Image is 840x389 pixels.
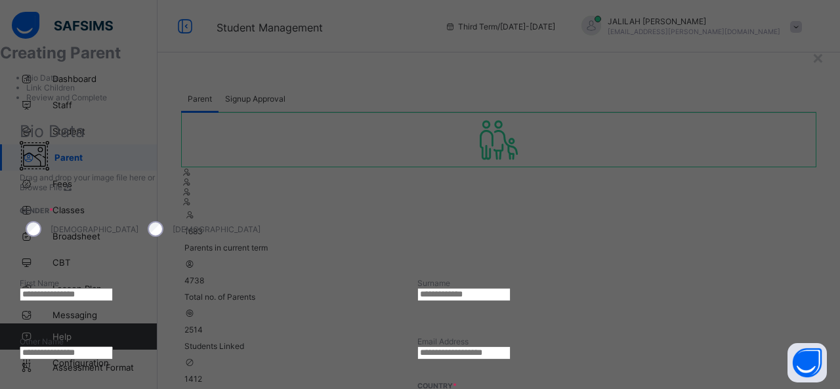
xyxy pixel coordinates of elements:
[26,73,58,83] span: Bio Data
[20,207,411,215] span: Gender
[417,278,450,288] label: Surname
[26,83,75,92] span: Link Children
[20,141,818,192] div: Drag and drop your image file here orBrowse File
[20,173,155,182] span: Drag and drop your image file here or
[787,343,827,382] button: Open asap
[173,224,261,234] label: [DEMOGRAPHIC_DATA]
[812,46,824,68] div: ×
[20,121,85,141] span: Bio Data
[417,337,469,346] label: Email Address
[26,92,107,102] span: Review and Complete
[20,182,62,192] span: Browse File
[51,224,138,234] label: [DEMOGRAPHIC_DATA]
[20,278,59,288] label: First Name
[20,337,64,346] label: Other Name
